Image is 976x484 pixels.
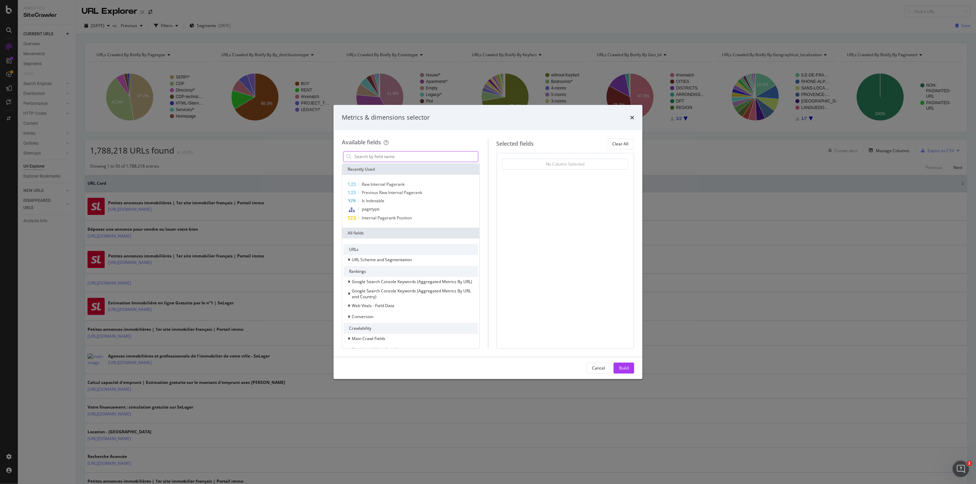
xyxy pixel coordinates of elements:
[342,164,479,175] div: Recently Used
[362,206,380,212] span: pagetype
[362,198,384,204] span: Is Indexable
[352,288,471,300] span: Google Search Console Keywords (Aggregated Metrics By URL and Country)
[352,347,397,352] span: Crawls and Visits (Logs)
[953,461,969,477] iframe: Intercom live chat
[352,257,412,263] span: URL Scheme and Segmentation
[362,190,422,195] span: Previous Raw Internal Pagerank
[342,138,381,146] div: Available fields
[354,152,478,162] input: Search by field name
[612,141,628,147] div: Clear All
[352,336,385,341] span: Main Crawl Fields
[334,105,642,379] div: modal
[586,363,611,374] button: Cancel
[546,161,585,167] div: No Column Selected
[352,303,394,308] span: Web Vitals - Field Data
[362,181,405,187] span: Raw Internal Pagerank
[619,365,629,371] div: Build
[606,138,634,149] button: Clear All
[592,365,605,371] div: Cancel
[614,363,634,374] button: Build
[344,323,478,334] div: Crawlability
[352,279,472,285] span: Google Search Console Keywords (Aggregated Metrics By URL)
[630,113,634,122] div: times
[352,314,373,319] span: Conversion
[342,228,479,239] div: All fields
[342,113,430,122] div: Metrics & dimensions selector
[344,244,478,255] div: URLs
[362,215,412,221] span: Internal Pagerank Position
[344,266,478,277] div: Rankings
[497,140,534,148] div: Selected fields
[967,461,972,466] span: 1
